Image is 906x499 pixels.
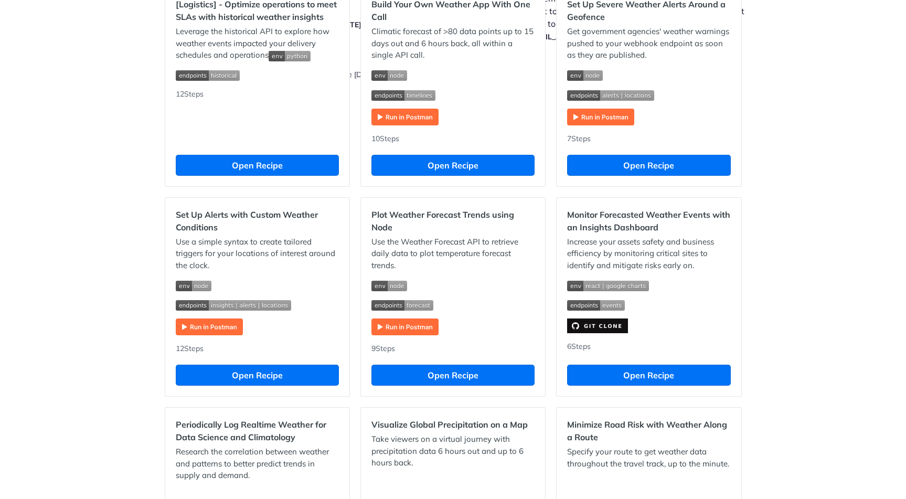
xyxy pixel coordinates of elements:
[371,208,535,233] h2: Plot Weather Forecast Trends using Node
[371,70,407,81] img: env
[176,318,243,335] img: Run in Postman
[176,321,243,331] a: Expand image
[567,279,730,291] span: Expand image
[567,26,730,61] p: Get government agencies' weather warnings pushed to your webhook endpoint as soon as they are pub...
[567,90,654,101] img: endpoint
[176,155,339,176] button: Open Recipe
[371,90,435,101] img: endpoint
[371,321,439,331] a: Expand image
[567,320,628,330] a: Expand image
[567,111,634,121] a: Expand image
[567,341,730,354] div: 6 Steps
[371,299,535,311] span: Expand image
[567,477,730,490] span: Expand image
[371,133,535,144] div: 10 Steps
[371,478,497,489] img: env
[176,281,211,291] img: env
[371,69,535,81] span: Expand image
[371,300,433,311] img: endpoint
[371,109,439,125] img: Run in Postman
[371,26,535,61] p: Climatic forecast of >80 data points up to 15 days out and 6 hours back, all within a single API ...
[269,51,311,61] img: env
[371,318,439,335] img: Run in Postman
[176,300,291,311] img: endpoint
[567,236,730,272] p: Increase your assets safety and business efficiency by monitoring critical sites to identify and ...
[371,477,535,489] span: Expand image
[176,279,339,291] span: Expand image
[176,89,339,144] div: 12 Steps
[567,89,730,101] span: Expand image
[176,69,339,81] span: Expand image
[567,300,625,311] img: endpoint
[567,155,730,176] button: Open Recipe
[371,343,535,354] div: 9 Steps
[371,89,535,101] span: Expand image
[567,365,730,386] button: Open Recipe
[567,318,628,333] img: clone
[176,208,339,233] h2: Set Up Alerts with Custom Weather Conditions
[176,70,240,81] img: endpoint
[567,70,603,81] img: env
[269,50,311,60] span: Expand image
[371,281,407,291] img: env
[567,208,730,233] h2: Monitor Forecasted Weather Events with an Insights Dashboard
[567,281,649,291] img: env
[176,236,339,272] p: Use a simple syntax to create tailored triggers for your locations of interest around the clock.
[567,69,730,81] span: Expand image
[371,155,535,176] button: Open Recipe
[371,111,439,121] a: Expand image
[176,343,339,354] div: 12 Steps
[567,109,634,125] img: Run in Postman
[567,446,730,470] p: Specify your route to get weather data throughout the travel track, up to the minute.
[567,418,730,443] h2: Minimize Road Risk with Weather Along a Route
[371,236,535,272] p: Use the Weather Forecast API to retrieve daily data to plot temperature forecast trends.
[176,26,339,61] p: Leverage the historical API to explore how weather events impacted your delivery schedules and op...
[176,299,339,311] span: Expand image
[567,479,633,490] img: env
[371,279,535,291] span: Expand image
[371,365,535,386] button: Open Recipe
[176,418,339,443] h2: Periodically Log Realtime Weather for Data Science and Climatology
[567,133,730,144] div: 7 Steps
[176,365,339,386] button: Open Recipe
[176,446,339,482] p: Research the correlation between weather and patterns to better predict trends in supply and demand.
[371,433,535,469] p: Take viewers on a virtual journey with precipitation data 6 hours out and up to 6 hours back.
[567,299,730,311] span: Expand image
[371,418,535,431] h2: Visualize Global Precipitation on a Map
